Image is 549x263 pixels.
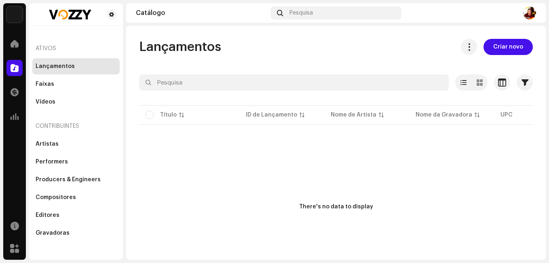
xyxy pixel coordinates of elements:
[289,10,313,16] span: Pesquisa
[32,225,120,241] re-m-nav-item: Gravadoras
[136,10,267,16] div: Catálogo
[32,76,120,92] re-m-nav-item: Faixas
[36,212,59,218] div: Editores
[36,10,103,19] img: 2d319964-9654-400c-ada4-fc1f54536c12
[36,99,55,105] div: Vídeos
[484,39,533,55] button: Criar novo
[523,6,536,19] img: 92319b1a-f8bd-427d-965a-69defdc58ce8
[32,58,120,74] re-m-nav-item: Lançamentos
[36,81,54,87] div: Faixas
[36,230,70,236] div: Gravadoras
[32,136,120,152] re-m-nav-item: Artistas
[36,194,76,201] div: Compositores
[32,172,120,188] re-m-nav-item: Producers & Engineers
[139,74,449,91] input: Pesquisa
[6,6,23,23] img: 1cf725b2-75a2-44e7-8fdf-5f1256b3d403
[299,203,373,211] div: There's no data to display
[36,141,59,147] div: Artistas
[32,117,120,136] re-a-nav-header: Contribuintes
[139,39,221,55] span: Lançamentos
[36,63,75,70] div: Lançamentos
[36,159,68,165] div: Performers
[493,39,523,55] span: Criar novo
[32,207,120,223] re-m-nav-item: Editores
[36,176,101,183] div: Producers & Engineers
[32,94,120,110] re-m-nav-item: Vídeos
[32,39,120,58] re-a-nav-header: Ativos
[32,189,120,206] re-m-nav-item: Compositores
[32,154,120,170] re-m-nav-item: Performers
